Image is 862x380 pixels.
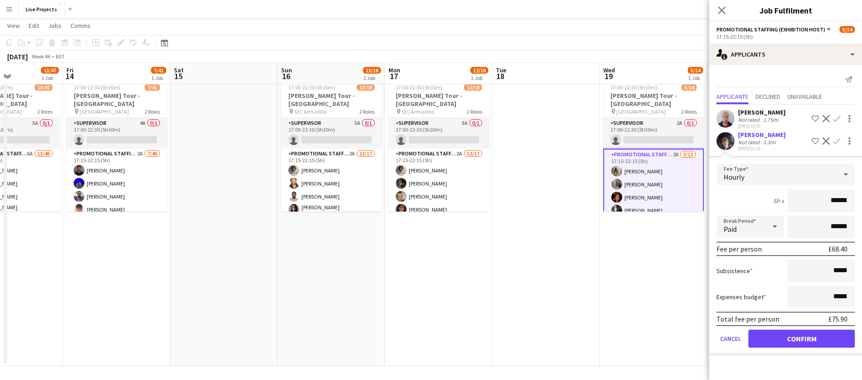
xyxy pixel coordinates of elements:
[280,71,292,81] span: 16
[281,118,382,149] app-card-role: Supervisor5A0/117:00-22:30 (5h30m)
[610,84,657,91] span: 17:00-22:30 (5h30m)
[716,314,779,323] div: Total fee per person
[66,92,167,108] h3: [PERSON_NAME] Tour - [GEOGRAPHIC_DATA]
[74,84,120,91] span: 17:00-22:30 (5h30m)
[396,84,442,91] span: 17:00-22:30 (5h30m)
[603,118,704,149] app-card-role: Supervisor2A0/117:00-22:30 (5h30m)
[151,75,166,81] div: 1 Job
[281,66,292,74] span: Sun
[18,0,65,18] button: Live Projects
[387,71,400,81] span: 17
[357,84,375,91] span: 13/18
[7,52,28,61] div: [DATE]
[787,93,822,100] span: Unavailable
[281,79,382,212] app-job-card: 17:00-22:30 (5h30m)13/18[PERSON_NAME] Tour - [GEOGRAPHIC_DATA] SEC Armadillo2 RolesSupervisor5A0/...
[464,84,482,91] span: 12/18
[724,172,744,181] span: Hourly
[603,92,704,108] h3: [PERSON_NAME] Tour - [GEOGRAPHIC_DATA]
[688,75,703,81] div: 1 Job
[773,197,784,205] div: 5h x
[30,53,52,60] span: Week 46
[389,79,489,212] app-job-card: 17:00-22:30 (5h30m)12/18[PERSON_NAME] Tour - [GEOGRAPHIC_DATA] SEC Armadillo2 RolesSupervisor5A0/...
[471,75,488,81] div: 1 Job
[495,71,506,81] span: 18
[602,71,615,81] span: 19
[738,131,786,139] div: [PERSON_NAME]
[4,20,23,31] a: View
[294,108,327,115] span: SEC Armadillo
[7,22,20,30] span: View
[709,4,862,16] h3: Job Fulfilment
[756,93,780,100] span: Declined
[467,108,482,115] span: 2 Roles
[65,71,74,81] span: 14
[389,118,489,149] app-card-role: Supervisor5A0/117:00-22:30 (5h30m)
[66,66,74,74] span: Fri
[616,108,666,115] span: [GEOGRAPHIC_DATA]
[402,108,434,115] span: SEC Armadillo
[716,244,762,253] div: Fee per person
[363,67,381,74] span: 13/18
[603,149,704,337] app-card-role: Promotional Staffing (Exhibition Host)2A5/1317:15-22:15 (5h)[PERSON_NAME][PERSON_NAME][PERSON_NAM...
[681,108,697,115] span: 2 Roles
[738,116,761,123] div: Not rated
[603,79,704,212] app-job-card: 17:00-22:30 (5h30m)5/14[PERSON_NAME] Tour - [GEOGRAPHIC_DATA] [GEOGRAPHIC_DATA]2 RolesSupervisor2...
[37,108,53,115] span: 2 Roles
[738,139,761,146] div: Not rated
[25,20,43,31] a: Edit
[288,84,335,91] span: 17:00-22:30 (5h30m)
[71,22,91,30] span: Comms
[681,84,697,91] span: 5/14
[359,108,375,115] span: 2 Roles
[716,330,745,348] button: Cancel
[709,44,862,65] div: Applicants
[496,66,506,74] span: Tue
[48,22,62,30] span: Jobs
[603,66,615,74] span: Wed
[35,84,53,91] span: 13/47
[174,66,184,74] span: Sat
[716,33,855,40] div: 17:15-22:15 (5h)
[172,71,184,81] span: 15
[80,108,129,115] span: [GEOGRAPHIC_DATA]
[716,26,825,33] span: Promotional Staffing (Exhibition Host)
[748,330,855,348] button: Confirm
[29,22,39,30] span: Edit
[145,108,160,115] span: 2 Roles
[44,20,65,31] a: Jobs
[716,26,832,33] button: Promotional Staffing (Exhibition Host)
[738,108,786,116] div: [PERSON_NAME]
[724,225,737,234] span: Paid
[56,53,65,60] div: BST
[738,123,786,129] div: [DATE] 10:55
[145,84,160,91] span: 7/41
[688,67,703,74] span: 5/14
[389,66,400,74] span: Mon
[281,92,382,108] h3: [PERSON_NAME] Tour - [GEOGRAPHIC_DATA]
[761,116,780,123] div: 1.75mi
[66,79,167,212] app-job-card: 17:00-22:30 (5h30m)7/41[PERSON_NAME] Tour - [GEOGRAPHIC_DATA] [GEOGRAPHIC_DATA]2 RolesSupervisor4...
[67,20,94,31] a: Comms
[66,118,167,149] app-card-role: Supervisor4A0/117:00-22:30 (5h30m)
[41,75,58,81] div: 1 Job
[363,75,380,81] div: 1 Job
[389,92,489,108] h3: [PERSON_NAME] Tour - [GEOGRAPHIC_DATA]
[470,67,488,74] span: 12/18
[738,146,786,151] div: [DATE] 01:12
[840,26,855,33] span: 5/14
[41,67,59,74] span: 13/47
[828,244,848,253] div: £68.40
[761,139,778,146] div: 2.3mi
[151,67,166,74] span: 7/41
[716,93,748,100] span: Applicants
[716,293,766,301] label: Expenses budget
[828,314,848,323] div: £75.90
[716,267,753,275] label: Subsistence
